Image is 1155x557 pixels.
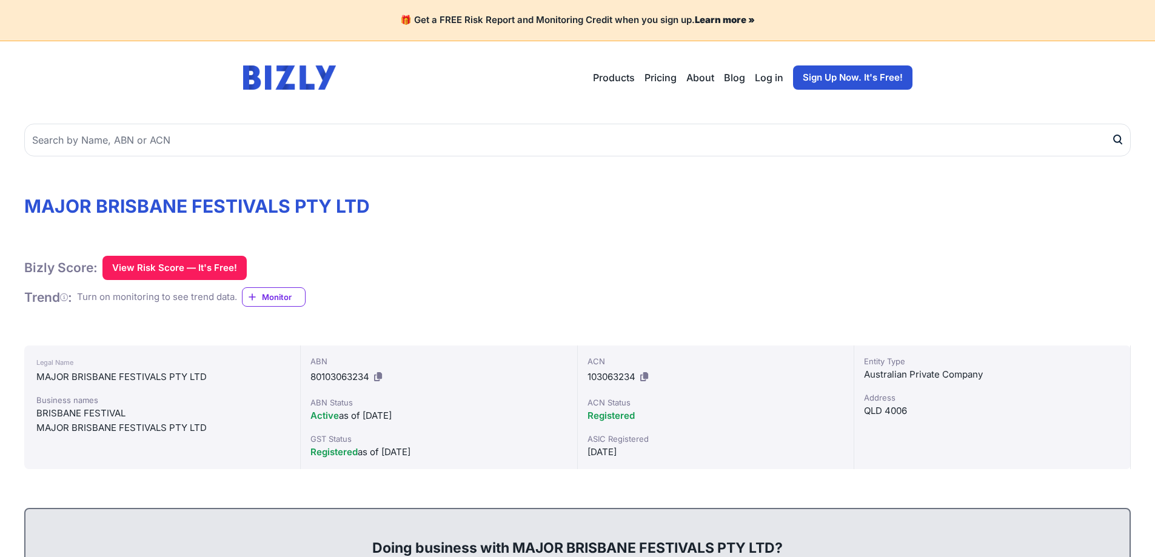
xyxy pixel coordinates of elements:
[102,256,247,280] button: View Risk Score — It's Free!
[24,195,1131,217] h1: MAJOR BRISBANE FESTIVALS PTY LTD
[864,367,1120,382] div: Australian Private Company
[864,404,1120,418] div: QLD 4006
[36,370,288,384] div: MAJOR BRISBANE FESTIVALS PTY LTD
[310,371,369,382] span: 80103063234
[588,371,635,382] span: 103063234
[588,355,844,367] div: ACN
[242,287,306,307] a: Monitor
[593,70,635,85] button: Products
[695,14,755,25] a: Learn more »
[310,445,567,459] div: as of [DATE]
[644,70,677,85] a: Pricing
[262,291,305,303] span: Monitor
[36,355,288,370] div: Legal Name
[24,124,1131,156] input: Search by Name, ABN or ACN
[36,406,288,421] div: BRISBANE FESTIVAL
[864,355,1120,367] div: Entity Type
[310,410,339,421] span: Active
[310,446,358,458] span: Registered
[310,409,567,423] div: as of [DATE]
[588,445,844,459] div: [DATE]
[588,396,844,409] div: ACN Status
[310,433,567,445] div: GST Status
[15,15,1140,26] h4: 🎁 Get a FREE Risk Report and Monitoring Credit when you sign up.
[36,421,288,435] div: MAJOR BRISBANE FESTIVALS PTY LTD
[77,290,237,304] div: Turn on monitoring to see trend data.
[588,410,635,421] span: Registered
[310,355,567,367] div: ABN
[36,394,288,406] div: Business names
[686,70,714,85] a: About
[24,259,98,276] h1: Bizly Score:
[793,65,912,90] a: Sign Up Now. It's Free!
[588,433,844,445] div: ASIC Registered
[864,392,1120,404] div: Address
[724,70,745,85] a: Blog
[310,396,567,409] div: ABN Status
[24,289,72,305] h1: Trend :
[755,70,783,85] a: Log in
